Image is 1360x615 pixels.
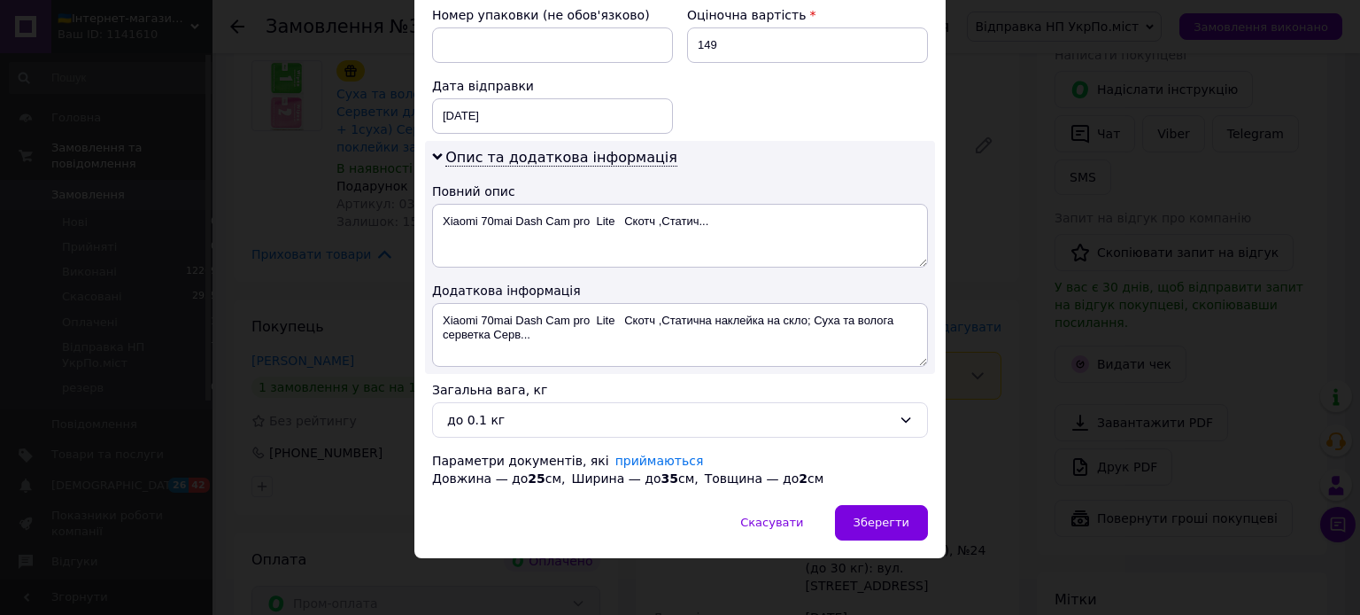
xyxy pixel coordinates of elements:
div: Повний опис [432,183,928,200]
div: Оціночна вартість [687,6,928,24]
span: 2 [799,471,807,486]
div: Загальна вага, кг [432,381,928,399]
div: Додаткова інформація [432,282,928,300]
textarea: Xiaomi 70mai Dash Cam pro Lite Cкотч ,Статич... [432,204,928,268]
span: 25 [528,471,545,486]
div: Параметри документів, які Довжина — до см, Ширина — до см, Товщина — до см [432,452,928,487]
textarea: Xiaomi 70mai Dash Cam pro Lite Cкотч ,Статична наклейка на скло; Суха та волога серветка Серв... [432,303,928,367]
span: 35 [661,471,677,486]
span: Скасувати [740,516,803,529]
div: Дата відправки [432,77,673,95]
a: приймаються [615,454,704,468]
div: Номер упаковки (не обов'язково) [432,6,673,24]
span: Зберегти [854,516,909,529]
div: до 0.1 кг [447,410,892,430]
span: Опис та додаткова інформація [445,149,677,167]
